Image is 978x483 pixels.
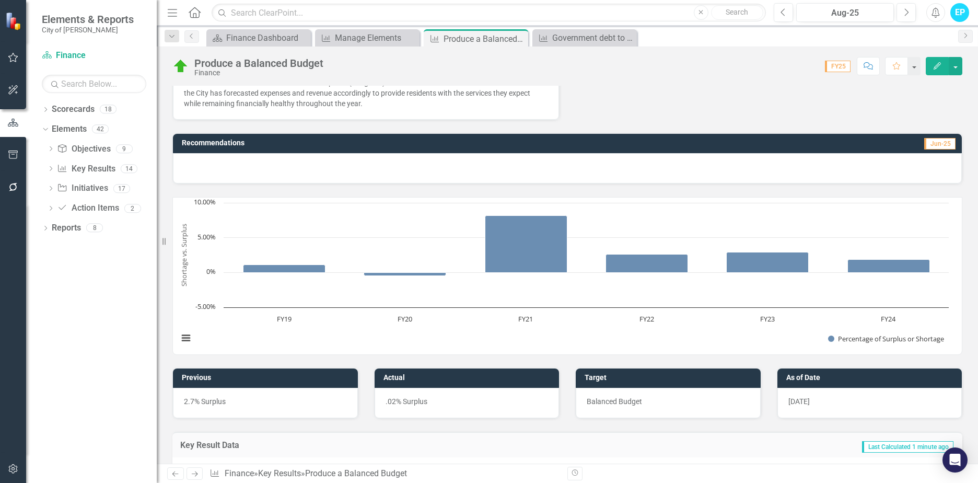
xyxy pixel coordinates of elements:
span: Search [726,8,748,16]
a: Scorecards [52,103,95,116]
div: 42 [92,125,109,134]
path: FY23, 2.88082941. Percentage of Surplus or Shortage. [727,252,809,272]
p: 2.7% Surplus [184,396,347,407]
a: Finance [225,468,254,478]
text: FY20 [398,314,412,324]
path: FY19, 1.09634986. Percentage of Surplus or Shortage. [243,264,325,272]
path: FY24, 1.82928366. Percentage of Surplus or Shortage. [848,259,930,272]
span: Last Calculated 1 minute ago [862,441,953,453]
h3: Recommendations [182,139,693,147]
path: FY22, 2.60251224. Percentage of Surplus or Shortage. [606,254,688,272]
path: FY20, -0.44108927. Percentage of Surplus or Shortage. [364,272,446,275]
a: Objectives [57,143,110,155]
span: FY25 [825,61,851,72]
h3: As of Date [786,374,957,382]
p: .02% Surplus [386,396,549,407]
text: FY24 [881,314,896,324]
h3: Previous [182,374,353,382]
text: FY19 [277,314,292,324]
h3: Target [585,374,755,382]
img: ClearPoint Strategy [5,11,24,30]
div: Produce a Balanced Budget [194,57,323,69]
a: Key Results [57,163,115,175]
text: FY23 [760,314,775,324]
div: » » [209,468,560,480]
small: City of [PERSON_NAME] [42,26,134,34]
input: Search Below... [42,75,146,93]
div: Government debt to assessed values [552,31,634,44]
p: [DATE] [788,396,951,407]
a: Elements [52,123,87,135]
a: Action Items [57,202,119,214]
text: FY22 [639,314,654,324]
div: Finance [194,69,323,77]
text: FY21 [518,314,533,324]
svg: Interactive chart [173,198,954,354]
text: 0% [206,267,216,276]
button: Aug-25 [796,3,894,22]
div: Open Intercom Messenger [942,447,968,473]
div: 14 [121,164,137,173]
a: Manage Elements [318,31,417,44]
div: 9 [116,144,133,153]
div: Produce a Balanced Budget [444,32,526,45]
text: Shortage vs. Surplus [179,224,189,286]
a: Key Results [258,468,301,478]
input: Search ClearPoint... [212,4,766,22]
div: Finance Dashboard [226,31,308,44]
div: 18 [100,105,117,114]
a: Finance [42,50,146,62]
text: 10.00% [194,197,216,206]
span: Jun-25 [924,138,956,149]
div: Manage Elements [335,31,417,44]
p: Balanced Budget [587,396,750,407]
path: FY21, 8.18093858. Percentage of Surplus or Shortage. [485,215,567,272]
button: Show Percentage of Surplus or Shortage [828,334,945,343]
button: Search [711,5,763,20]
div: Aug-25 [800,7,890,19]
p: This metric covers differences between anticipated (budgeted) and actual revenue. This evaluation... [184,77,548,109]
button: EP [950,3,969,22]
h3: Actual [383,374,554,382]
div: 8 [86,224,103,233]
div: Produce a Balanced Budget [305,468,407,478]
img: On Target [172,58,189,75]
div: 17 [113,184,130,193]
a: Finance Dashboard [209,31,308,44]
button: View chart menu, Chart [179,331,193,346]
a: Reports [52,222,81,234]
a: Initiatives [57,182,108,194]
h3: Key Result Data [180,441,482,450]
a: Government debt to assessed values [535,31,634,44]
div: Chart. Highcharts interactive chart. [173,198,962,354]
div: 2 [124,204,141,213]
text: 5.00% [197,232,216,241]
span: Elements & Reports [42,13,134,26]
text: -5.00% [195,302,216,311]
